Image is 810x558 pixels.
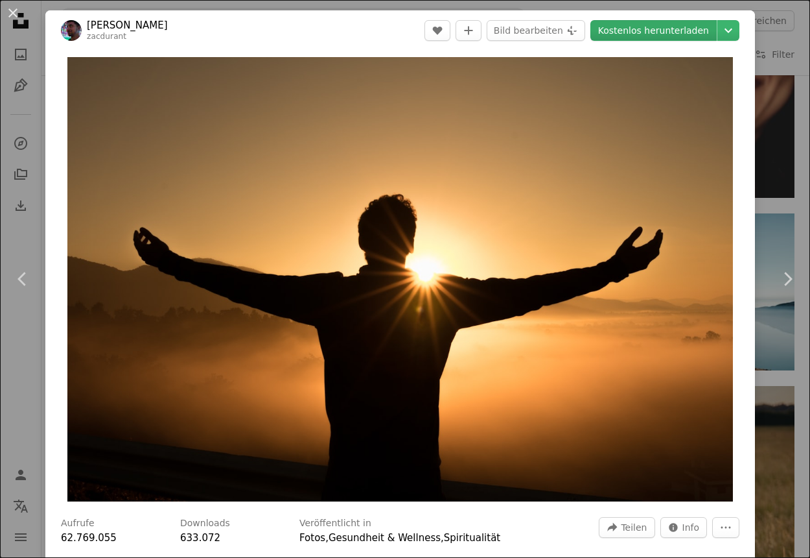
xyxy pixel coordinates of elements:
a: zacdurant [87,32,126,41]
span: , [441,532,444,544]
h3: Veröffentlicht in [299,517,371,530]
span: , [325,532,329,544]
a: [PERSON_NAME] [87,19,168,32]
button: Downloadgröße auswählen [717,20,739,41]
a: Kostenlos herunterladen [590,20,717,41]
span: Teilen [621,518,647,537]
button: Dieses Bild heranzoomen [67,57,733,502]
button: Weitere Aktionen [712,517,739,538]
button: Dieses Bild teilen [599,517,654,538]
button: Statistiken zu diesem Bild [660,517,708,538]
h3: Aufrufe [61,517,95,530]
span: 62.769.055 [61,532,117,544]
a: Gesundheit & Wellness [329,532,441,544]
a: Fotos [299,532,325,544]
button: Gefällt mir [424,20,450,41]
img: Zum Profil von Zac Durant [61,20,82,41]
a: Weiter [765,217,810,341]
span: 633.072 [180,532,220,544]
span: Info [682,518,700,537]
button: Zu Kollektion hinzufügen [456,20,481,41]
img: Silhouettenfoto eines Mannes auf einer Klippe während des Sonnenuntergangs [67,57,733,502]
h3: Downloads [180,517,230,530]
button: Bild bearbeiten [487,20,585,41]
a: Spiritualität [444,532,500,544]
